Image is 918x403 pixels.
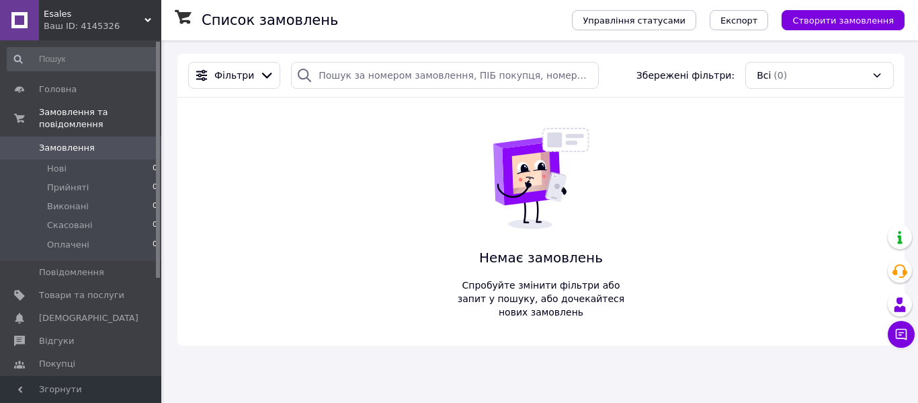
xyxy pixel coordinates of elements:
[47,200,89,213] span: Виконані
[39,312,138,324] span: [DEMOGRAPHIC_DATA]
[39,142,95,154] span: Замовлення
[782,10,905,30] button: Створити замовлення
[39,358,75,370] span: Покупці
[153,163,157,175] span: 0
[44,20,161,32] div: Ваш ID: 4145326
[774,70,787,81] span: (0)
[39,266,104,279] span: Повідомлення
[452,279,630,319] span: Спробуйте змінити фільтри або запит у пошуку, або дочекайтеся нових замовлень
[47,163,67,175] span: Нові
[291,62,599,89] input: Пошук за номером замовлення, ПІБ покупця, номером телефону, Email, номером накладної
[44,8,144,20] span: Esales
[47,219,93,231] span: Скасовані
[39,83,77,96] span: Головна
[583,15,685,26] span: Управління статусами
[39,335,74,347] span: Відгуки
[214,69,254,82] span: Фільтри
[636,69,735,82] span: Збережені фільтри:
[888,321,915,348] button: Чат з покупцем
[47,239,89,251] span: Оплачені
[153,200,157,213] span: 0
[757,69,771,82] span: Всі
[572,10,696,30] button: Управління статусами
[768,14,905,25] a: Створити замовлення
[452,248,630,268] span: Немає замовлень
[153,182,157,194] span: 0
[39,289,124,301] span: Товари та послуги
[710,10,769,30] button: Експорт
[720,15,758,26] span: Експорт
[7,47,159,71] input: Пошук
[792,15,894,26] span: Створити замовлення
[153,239,157,251] span: 0
[47,182,89,194] span: Прийняті
[39,106,161,131] span: Замовлення та повідомлення
[153,219,157,231] span: 0
[202,12,338,28] h1: Список замовлень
